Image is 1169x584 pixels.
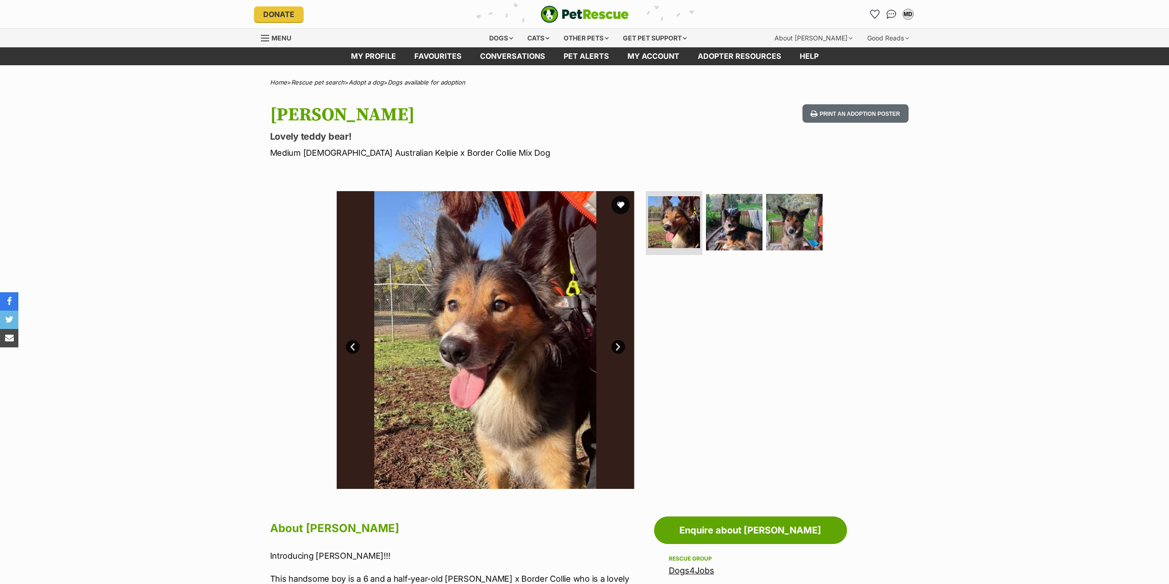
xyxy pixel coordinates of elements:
[254,6,304,22] a: Donate
[270,130,659,143] p: Lovely teddy bear!
[471,47,554,65] a: conversations
[884,7,899,22] a: Conversations
[541,6,629,23] a: PetRescue
[270,104,659,125] h1: [PERSON_NAME]
[689,47,791,65] a: Adopter resources
[261,29,298,45] a: Menu
[388,79,465,86] a: Dogs available for adoption
[271,34,291,42] span: Menu
[618,47,689,65] a: My account
[791,47,828,65] a: Help
[483,29,520,47] div: Dogs
[270,147,659,159] p: Medium [DEMOGRAPHIC_DATA] Australian Kelpie x Border Collie Mix Dog
[342,47,405,65] a: My profile
[887,10,896,19] img: chat-41dd97257d64d25036548639549fe6c8038ab92f7586957e7f3b1b290dea8141.svg
[346,340,360,354] a: Prev
[654,516,847,544] a: Enquire about [PERSON_NAME]
[291,79,344,86] a: Rescue pet search
[349,79,384,86] a: Adopt a dog
[337,191,634,489] img: Photo of Gus
[766,194,823,250] img: Photo of Gus
[868,7,882,22] a: Favourites
[802,104,908,123] button: Print an adoption poster
[904,10,913,19] div: MD
[611,196,630,214] button: favourite
[768,29,859,47] div: About [PERSON_NAME]
[554,47,618,65] a: Pet alerts
[270,550,649,562] p: Introducing [PERSON_NAME]!!!
[270,518,649,539] h2: About [PERSON_NAME]
[405,47,471,65] a: Favourites
[270,79,287,86] a: Home
[541,6,629,23] img: logo-e224e6f780fb5917bec1dbf3a21bbac754714ae5b6737aabdf751b685950b380.svg
[634,191,932,489] img: Photo of Gus
[648,196,700,248] img: Photo of Gus
[706,194,762,250] img: Photo of Gus
[861,29,915,47] div: Good Reads
[557,29,615,47] div: Other pets
[901,7,915,22] button: My account
[669,566,714,575] a: Dogs4Jobs
[611,340,625,354] a: Next
[247,79,922,86] div: > > >
[616,29,693,47] div: Get pet support
[868,7,915,22] ul: Account quick links
[521,29,556,47] div: Cats
[669,555,832,562] div: Rescue group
